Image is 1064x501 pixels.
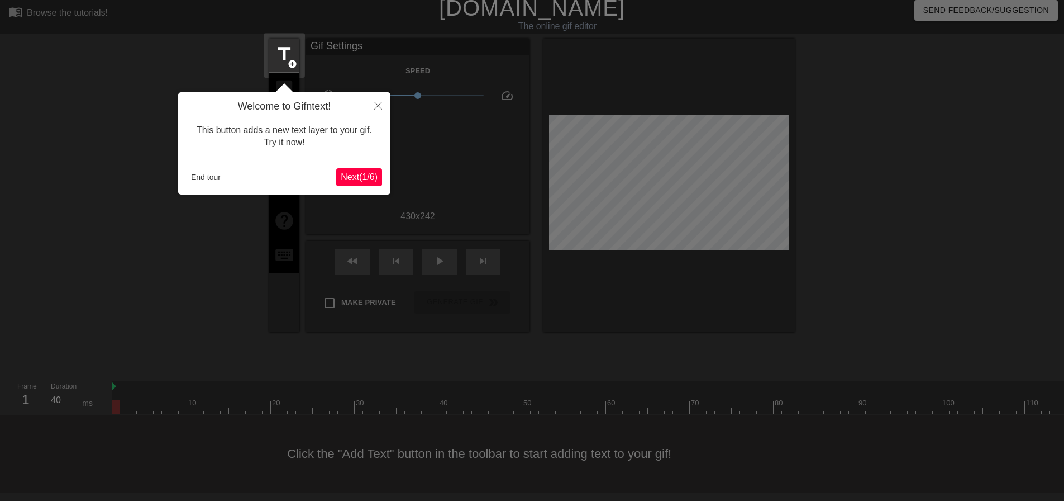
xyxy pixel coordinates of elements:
h4: Welcome to Gifntext! [187,101,382,113]
button: Next [336,168,382,186]
div: This button adds a new text layer to your gif. Try it now! [187,113,382,160]
span: Next ( 1 / 6 ) [341,172,378,182]
button: Close [366,92,390,118]
button: End tour [187,169,225,186]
